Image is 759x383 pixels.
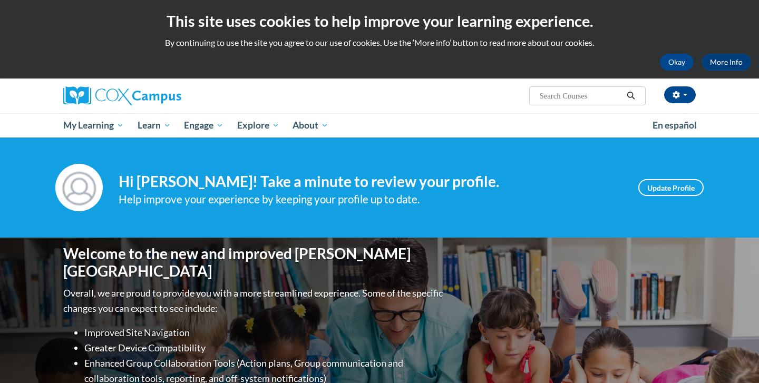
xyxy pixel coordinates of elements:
span: Engage [184,119,223,132]
li: Greater Device Compatibility [84,340,445,356]
div: Help improve your experience by keeping your profile up to date. [119,191,622,208]
h4: Hi [PERSON_NAME]! Take a minute to review your profile. [119,173,622,191]
a: Cox Campus [63,86,264,105]
span: En español [653,120,697,131]
h1: Welcome to the new and improved [PERSON_NAME][GEOGRAPHIC_DATA] [63,245,445,280]
span: About [293,119,328,132]
button: Okay [660,54,694,71]
a: Engage [177,113,230,138]
button: Account Settings [664,86,696,103]
iframe: Button to launch messaging window [717,341,751,375]
a: Learn [131,113,178,138]
span: My Learning [63,119,124,132]
span: Learn [138,119,171,132]
a: Update Profile [638,179,704,196]
h2: This site uses cookies to help improve your learning experience. [8,11,751,32]
a: More Info [702,54,751,71]
img: Profile Image [55,164,103,211]
p: Overall, we are proud to provide you with a more streamlined experience. Some of the specific cha... [63,286,445,316]
a: Explore [230,113,286,138]
button: Search [623,90,639,102]
a: En español [646,114,704,136]
input: Search Courses [539,90,623,102]
span: Explore [237,119,279,132]
li: Improved Site Navigation [84,325,445,340]
p: By continuing to use the site you agree to our use of cookies. Use the ‘More info’ button to read... [8,37,751,48]
a: My Learning [56,113,131,138]
div: Main menu [47,113,712,138]
img: Cox Campus [63,86,181,105]
a: About [286,113,336,138]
